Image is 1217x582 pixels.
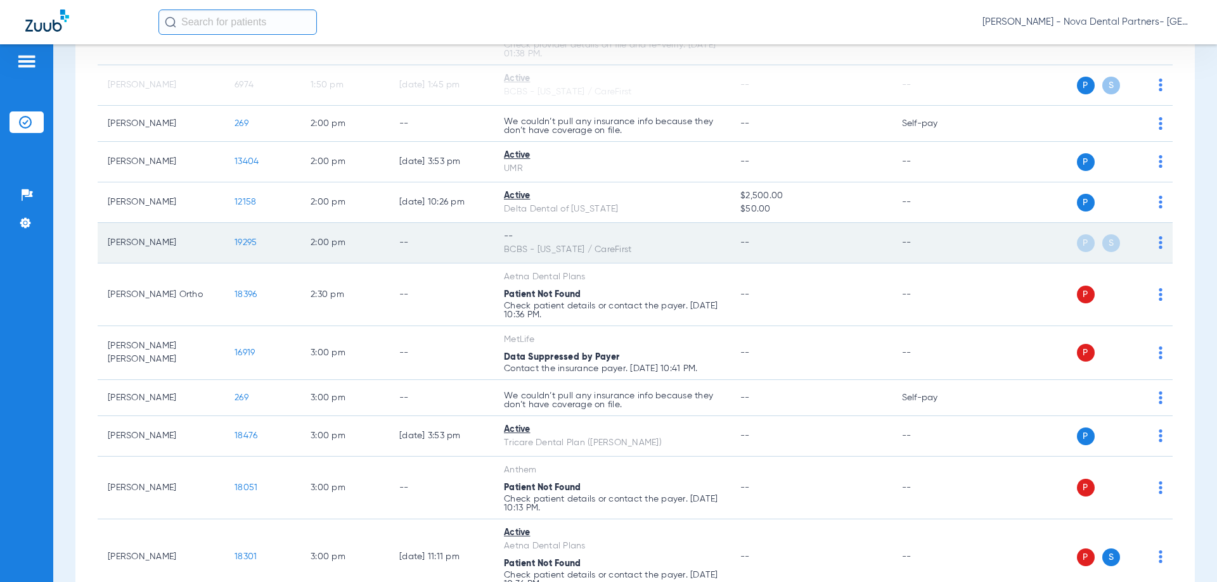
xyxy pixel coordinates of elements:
span: -- [740,483,750,492]
td: 2:00 PM [300,182,389,223]
span: S [1102,548,1120,566]
span: 269 [235,119,248,128]
span: 13404 [235,157,259,166]
span: -- [740,290,750,299]
p: Check provider details on file and re-verify. [DATE] 01:38 PM. [504,41,720,58]
td: [PERSON_NAME] [PERSON_NAME] [98,326,224,380]
span: -- [740,348,750,357]
span: 18476 [235,431,257,440]
iframe: Chat Widget [1154,521,1217,582]
div: Active [504,189,720,203]
span: P [1077,194,1095,212]
td: 1:50 PM [300,65,389,106]
td: [DATE] 3:53 PM [389,142,494,182]
div: UMR [504,162,720,175]
span: Patient Not Found [504,290,581,299]
td: -- [389,263,494,326]
div: BCBS - [US_STATE] / CareFirst [504,85,720,99]
div: MetLife [504,333,720,346]
span: P [1077,153,1095,171]
img: group-dot-blue.svg [1159,155,1162,168]
td: -- [389,326,494,380]
img: hamburger-icon [16,54,37,69]
span: P [1077,479,1095,497]
div: Active [504,526,720,540]
td: -- [892,326,977,380]
div: Active [504,72,720,85]
td: -- [892,182,977,223]
td: [DATE] 10:26 PM [389,182,494,223]
span: 6974 [235,80,254,89]
img: group-dot-blue.svg [1159,196,1162,208]
td: [PERSON_NAME] [98,380,224,416]
span: -- [740,119,750,128]
span: 12158 [235,198,256,206]
td: -- [389,106,494,142]
img: Zuub Logo [25,9,69,32]
td: 2:00 PM [300,106,389,142]
span: -- [740,80,750,89]
input: Search for patients [158,9,317,35]
span: 269 [235,393,248,402]
td: 3:00 PM [300,380,389,416]
div: Anthem [504,464,720,477]
p: Contact the insurance payer. [DATE] 10:41 PM. [504,364,720,373]
p: Check patient details or contact the payer. [DATE] 10:13 PM. [504,495,720,512]
td: -- [892,263,977,326]
td: 3:00 PM [300,457,389,519]
span: P [1077,77,1095,94]
span: 18396 [235,290,257,299]
div: Aetna Dental Plans [504,540,720,553]
span: -- [740,552,750,561]
td: 3:00 PM [300,416,389,457]
span: Data Suppressed by Payer [504,353,619,362]
td: -- [892,65,977,106]
td: [PERSON_NAME] [98,182,224,223]
span: P [1077,344,1095,362]
td: -- [389,223,494,263]
p: We couldn’t pull any insurance info because they don’t have coverage on file. [504,117,720,135]
div: Delta Dental of [US_STATE] [504,203,720,216]
td: [PERSON_NAME] [98,457,224,519]
td: -- [892,457,977,519]
td: 3:00 PM [300,326,389,380]
span: S [1102,77,1120,94]
td: [PERSON_NAME] [98,142,224,182]
div: BCBS - [US_STATE] / CareFirst [504,243,720,256]
td: -- [892,142,977,182]
td: Self-pay [892,106,977,142]
img: group-dot-blue.svg [1159,288,1162,301]
img: group-dot-blue.svg [1159,236,1162,249]
span: 19295 [235,238,257,247]
p: We couldn’t pull any insurance info because they don’t have coverage on file. [504,391,720,409]
span: -- [740,238,750,247]
td: [DATE] 3:53 PM [389,416,494,457]
img: group-dot-blue.svg [1159,481,1162,494]
span: 18051 [235,483,257,492]
td: -- [389,457,494,519]
td: 2:00 PM [300,223,389,263]
td: [PERSON_NAME] [98,106,224,142]
td: [PERSON_NAME] [98,416,224,457]
td: -- [892,223,977,263]
div: Aetna Dental Plans [504,270,720,284]
img: Search Icon [165,16,176,28]
td: -- [389,380,494,416]
div: Active [504,149,720,162]
img: group-dot-blue.svg [1159,346,1162,359]
span: S [1102,234,1120,252]
span: -- [740,393,750,402]
span: $50.00 [740,203,881,216]
td: 2:00 PM [300,142,389,182]
td: [DATE] 1:45 PM [389,65,494,106]
img: group-dot-blue.svg [1159,79,1162,91]
div: -- [504,230,720,243]
div: Tricare Dental Plan ([PERSON_NAME]) [504,436,720,450]
span: $2,500.00 [740,189,881,203]
span: P [1077,427,1095,445]
td: [PERSON_NAME] [98,223,224,263]
span: Patient Not Found [504,559,581,568]
td: Self-pay [892,380,977,416]
span: P [1077,548,1095,566]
